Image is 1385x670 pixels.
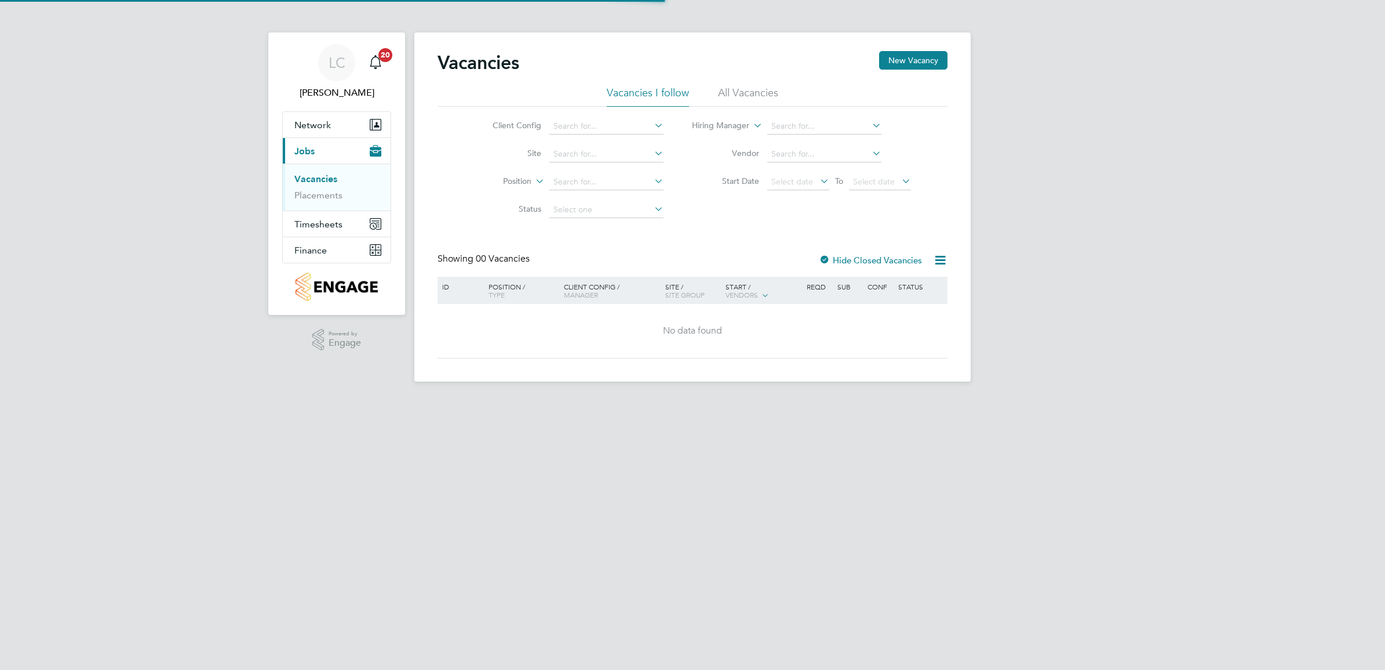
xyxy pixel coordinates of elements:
[549,202,664,218] input: Select one
[294,219,342,230] span: Timesheets
[895,277,946,296] div: Status
[819,255,922,266] label: Hide Closed Vacancies
[294,146,315,157] span: Jobs
[364,44,387,81] a: 20
[723,277,804,306] div: Start /
[683,120,749,132] label: Hiring Manager
[268,32,405,315] nav: Main navigation
[549,146,664,162] input: Search for...
[718,86,778,107] li: All Vacancies
[465,176,531,187] label: Position
[865,277,895,296] div: Conf
[480,277,561,305] div: Position /
[767,146,881,162] input: Search for...
[564,290,598,299] span: Manager
[329,338,361,348] span: Engage
[607,86,689,107] li: Vacancies I follow
[726,290,758,299] span: Vendors
[832,173,847,189] span: To
[283,164,391,211] div: Jobs
[282,44,391,100] a: LC[PERSON_NAME]
[294,245,327,256] span: Finance
[283,112,391,137] button: Network
[489,290,505,299] span: Type
[804,277,834,296] div: Reqd
[294,119,331,131] span: Network
[853,176,895,187] span: Select date
[283,211,391,237] button: Timesheets
[561,277,662,305] div: Client Config /
[767,118,881,135] input: Search for...
[312,329,362,351] a: Powered byEngage
[549,118,664,135] input: Search for...
[329,329,361,339] span: Powered by
[475,120,541,131] label: Client Config
[662,277,723,305] div: Site /
[665,290,705,299] span: Site Group
[294,190,342,201] a: Placements
[282,273,391,301] a: Go to home page
[439,325,946,337] div: No data found
[692,148,759,158] label: Vendor
[879,51,947,70] button: New Vacancy
[378,48,392,62] span: 20
[294,173,337,184] a: Vacancies
[475,148,541,158] label: Site
[692,176,759,186] label: Start Date
[475,204,541,214] label: Status
[476,253,530,265] span: 00 Vacancies
[771,176,813,187] span: Select date
[834,277,865,296] div: Sub
[283,237,391,263] button: Finance
[296,273,377,301] img: countryside-properties-logo-retina.png
[282,86,391,100] span: Luke Collins
[438,253,532,265] div: Showing
[438,51,519,74] h2: Vacancies
[549,174,664,190] input: Search for...
[439,277,480,296] div: ID
[283,138,391,164] button: Jobs
[329,55,345,70] span: LC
